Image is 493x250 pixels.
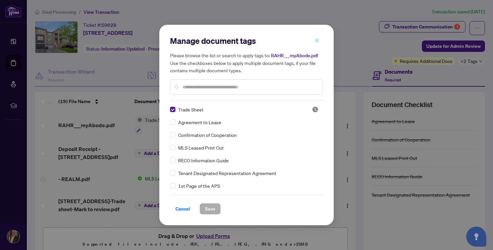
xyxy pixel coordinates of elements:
span: Confirmation of Cooperation [178,131,237,139]
button: Save [200,203,221,215]
span: RAHR___myAbode.pdf [271,53,318,59]
button: Open asap [466,227,486,247]
button: Cancel [170,203,196,215]
h5: Please browse the list or search to apply tags to: Use the checkboxes below to apply multiple doc... [170,52,323,74]
span: RECO Information Guide [178,157,229,164]
span: Agreement to Lease [178,118,221,126]
span: 1st Page of the APS [178,182,220,189]
span: Cancel [175,203,190,214]
span: Tenant Designated Representation Agreement [178,169,276,177]
span: MLS Leased Print Out [178,144,224,151]
span: Pending Review [312,106,319,113]
img: status [312,106,319,113]
h2: Manage document tags [170,35,323,46]
span: close [315,38,319,43]
span: Trade Sheet [178,106,204,113]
